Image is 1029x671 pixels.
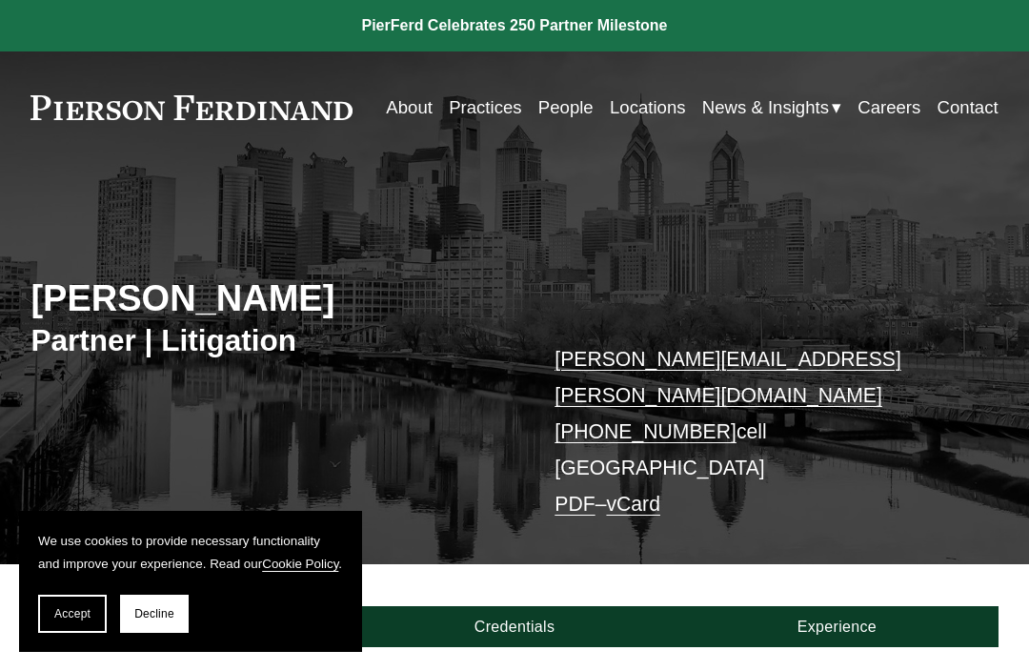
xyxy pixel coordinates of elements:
a: Careers [857,90,920,125]
a: PDF [555,493,595,515]
a: folder dropdown [702,90,841,125]
a: About [386,90,433,125]
a: Experience [676,606,998,648]
a: People [538,90,594,125]
p: cell [GEOGRAPHIC_DATA] – [555,341,958,523]
h2: [PERSON_NAME] [30,276,514,320]
a: vCard [606,493,659,515]
span: Accept [54,607,91,620]
section: Cookie banner [19,511,362,652]
p: We use cookies to provide necessary functionality and improve your experience. Read our . [38,530,343,576]
button: Accept [38,595,107,633]
a: Cookie Policy [262,557,338,571]
h3: Partner | Litigation [30,322,514,359]
a: Contact [938,90,999,125]
button: Decline [120,595,189,633]
a: [PERSON_NAME][EMAIL_ADDRESS][PERSON_NAME][DOMAIN_NAME] [555,348,901,406]
a: Credentials [353,606,676,648]
a: [PHONE_NUMBER] [555,420,736,442]
span: Decline [134,607,174,620]
span: News & Insights [702,91,829,123]
a: Locations [610,90,686,125]
a: Practices [449,90,521,125]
